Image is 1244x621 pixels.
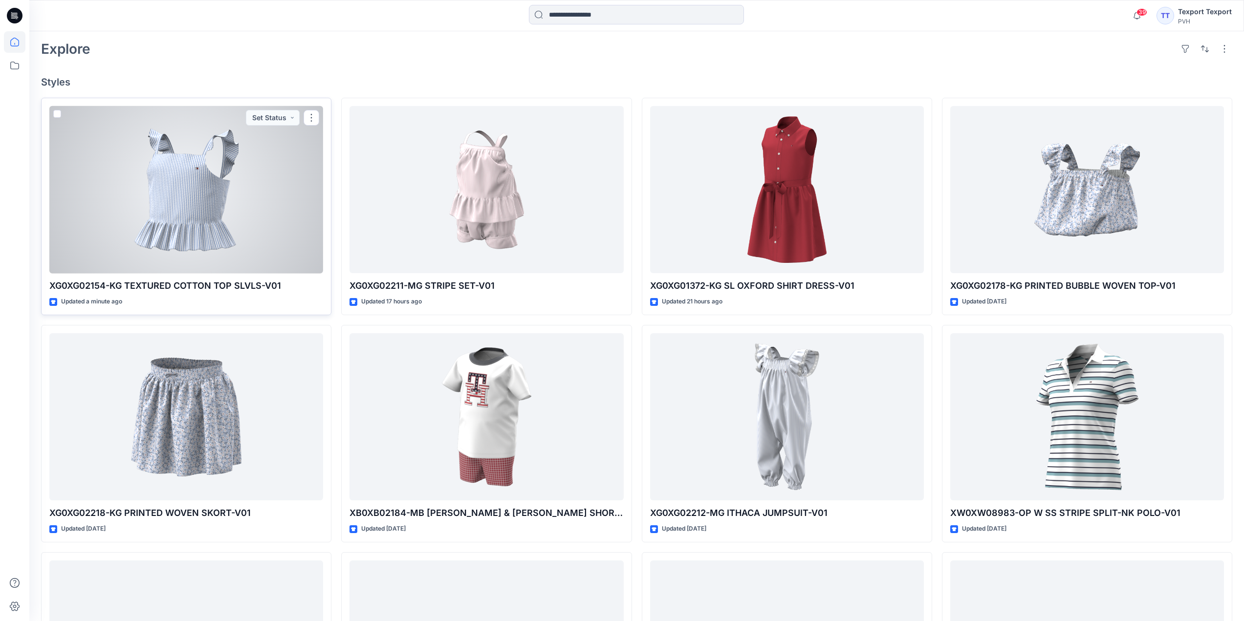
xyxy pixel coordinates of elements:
p: XG0XG01372-KG SL OXFORD SHIRT DRESS-V01 [650,279,924,293]
p: XG0XG02178-KG PRINTED BUBBLE WOVEN TOP-V01 [950,279,1224,293]
p: Updated [DATE] [662,524,706,534]
span: 39 [1136,8,1147,16]
h2: Explore [41,41,90,57]
p: XW0XW08983-OP W SS STRIPE SPLIT-NK POLO-V01 [950,506,1224,520]
a: XB0XB02184-MB TONY TEE & PULLON SHORT SET-V01 [349,333,623,501]
p: Updated [DATE] [962,524,1006,534]
a: XG0XG02218-KG PRINTED WOVEN SKORT-V01 [49,333,323,501]
div: TT [1157,7,1174,24]
p: Updated [DATE] [361,524,406,534]
div: PVH [1178,18,1232,25]
p: XB0XB02184-MB [PERSON_NAME] & [PERSON_NAME] SHORT SET-V01 [349,506,623,520]
p: Updated a minute ago [61,297,122,307]
p: Updated [DATE] [61,524,106,534]
a: XG0XG01372-KG SL OXFORD SHIRT DRESS-V01 [650,106,924,274]
p: XG0XG02218-KG PRINTED WOVEN SKORT-V01 [49,506,323,520]
p: Updated 21 hours ago [662,297,722,307]
p: Updated [DATE] [962,297,1006,307]
div: Texport Texport [1178,6,1232,18]
a: XG0XG02178-KG PRINTED BUBBLE WOVEN TOP-V01 [950,106,1224,274]
h4: Styles [41,76,1232,88]
a: XG0XG02212-MG ITHACA JUMPSUIT-V01 [650,333,924,501]
p: XG0XG02212-MG ITHACA JUMPSUIT-V01 [650,506,924,520]
a: XG0XG02211-MG STRIPE SET-V01 [349,106,623,274]
p: XG0XG02211-MG STRIPE SET-V01 [349,279,623,293]
a: XW0XW08983-OP W SS STRIPE SPLIT-NK POLO-V01 [950,333,1224,501]
p: Updated 17 hours ago [361,297,422,307]
p: XG0XG02154-KG TEXTURED COTTON TOP SLVLS-V01 [49,279,323,293]
a: XG0XG02154-KG TEXTURED COTTON TOP SLVLS-V01 [49,106,323,274]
